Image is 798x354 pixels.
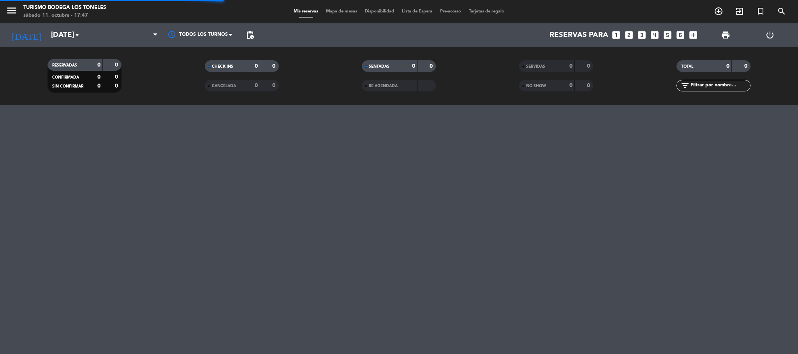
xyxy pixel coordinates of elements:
strong: 0 [255,63,258,69]
span: Mis reservas [290,9,322,14]
strong: 0 [726,63,729,69]
i: turned_in_not [756,7,765,16]
strong: 0 [97,74,100,80]
i: looks_two [624,30,634,40]
i: looks_6 [675,30,685,40]
span: Pre-acceso [436,9,465,14]
span: Mapa de mesas [322,9,361,14]
span: SIN CONFIRMAR [52,84,83,88]
i: power_settings_new [765,30,775,40]
strong: 0 [430,63,434,69]
strong: 0 [587,63,592,69]
span: CHECK INS [212,65,233,68]
span: Lista de Espera [398,9,436,14]
i: search [777,7,786,16]
i: filter_list [680,81,690,90]
div: LOG OUT [748,23,792,47]
span: CANCELADA [212,84,236,88]
div: Turismo Bodega Los Toneles [23,4,106,12]
strong: 0 [115,83,120,89]
span: Reservas para [550,31,608,39]
strong: 0 [272,63,277,69]
i: menu [6,5,18,16]
div: sábado 11. octubre - 17:47 [23,12,106,19]
span: NO SHOW [526,84,546,88]
i: arrow_drop_down [72,30,82,40]
strong: 0 [744,63,749,69]
span: SERVIDAS [526,65,545,68]
strong: 0 [569,83,573,88]
span: RESERVADAS [52,63,77,67]
input: Filtrar por nombre... [690,81,750,90]
span: print [721,30,730,40]
i: add_box [688,30,698,40]
span: Disponibilidad [361,9,398,14]
strong: 0 [587,83,592,88]
strong: 0 [115,74,120,80]
i: looks_4 [650,30,660,40]
i: exit_to_app [735,7,744,16]
strong: 0 [97,62,100,68]
strong: 0 [97,83,100,89]
i: [DATE] [6,26,47,44]
span: RE AGENDADA [369,84,398,88]
button: menu [6,5,18,19]
i: add_circle_outline [714,7,723,16]
strong: 0 [115,62,120,68]
i: looks_5 [662,30,673,40]
span: TOTAL [681,65,693,68]
i: looks_3 [637,30,647,40]
span: pending_actions [245,30,255,40]
strong: 0 [272,83,277,88]
strong: 0 [255,83,258,88]
strong: 0 [412,63,415,69]
span: SENTADAS [369,65,389,68]
span: Tarjetas de regalo [465,9,508,14]
strong: 0 [569,63,573,69]
i: looks_one [611,30,621,40]
span: CONFIRMADA [52,75,79,79]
